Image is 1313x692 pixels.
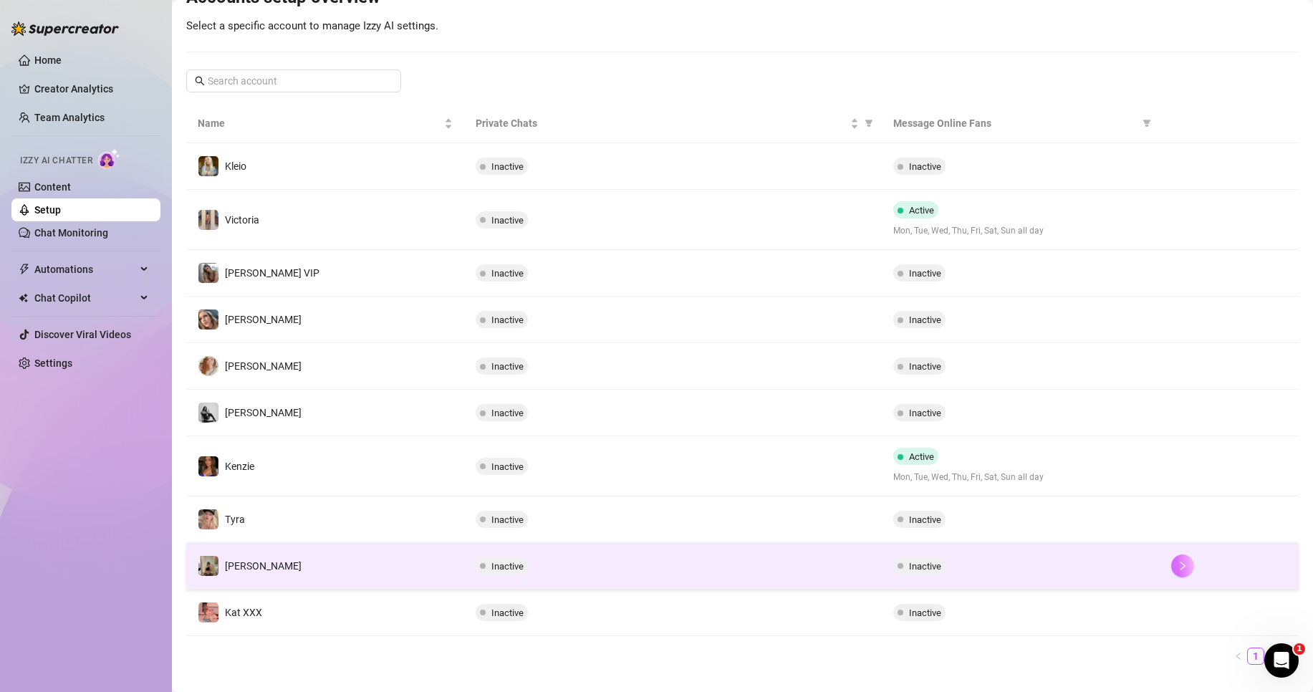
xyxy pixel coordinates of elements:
[1294,643,1305,655] span: 1
[893,224,1148,238] span: Mon, Tue, Wed, Thu, Fri, Sat, Sun all day
[19,264,30,275] span: thunderbolt
[34,258,136,281] span: Automations
[491,408,524,418] span: Inactive
[34,77,149,100] a: Creator Analytics
[491,314,524,325] span: Inactive
[909,268,941,279] span: Inactive
[225,514,245,525] span: Tyra
[34,54,62,66] a: Home
[198,403,218,423] img: Grace Hunt
[1178,561,1188,571] span: right
[909,408,941,418] span: Inactive
[909,205,934,216] span: Active
[491,361,524,372] span: Inactive
[34,204,61,216] a: Setup
[34,287,136,309] span: Chat Copilot
[34,112,105,123] a: Team Analytics
[198,509,218,529] img: Tyra
[225,267,319,279] span: [PERSON_NAME] VIP
[11,21,119,36] img: logo-BBDzfeDw.svg
[491,268,524,279] span: Inactive
[862,112,876,134] span: filter
[491,561,524,572] span: Inactive
[1234,652,1243,660] span: left
[225,560,302,572] span: [PERSON_NAME]
[1264,643,1299,678] iframe: Intercom live chat
[909,361,941,372] span: Inactive
[893,471,1148,484] span: Mon, Tue, Wed, Thu, Fri, Sat, Sun all day
[198,210,218,230] img: Victoria
[186,19,438,32] span: Select a specific account to manage Izzy AI settings.
[909,451,934,462] span: Active
[1230,648,1247,665] button: left
[1171,554,1194,577] button: right
[195,76,205,86] span: search
[909,161,941,172] span: Inactive
[909,607,941,618] span: Inactive
[225,160,246,172] span: Kleio
[208,73,381,89] input: Search account
[34,329,131,340] a: Discover Viral Videos
[34,357,72,369] a: Settings
[20,154,92,168] span: Izzy AI Chatter
[491,161,524,172] span: Inactive
[225,314,302,325] span: [PERSON_NAME]
[491,514,524,525] span: Inactive
[909,314,941,325] span: Inactive
[98,148,120,169] img: AI Chatter
[1248,648,1264,664] a: 1
[198,263,218,283] img: Kat Hobbs VIP
[1230,648,1247,665] li: Previous Page
[225,360,302,372] span: [PERSON_NAME]
[19,293,28,303] img: Chat Copilot
[198,602,218,623] img: Kat XXX
[1247,648,1264,665] li: 1
[464,104,881,143] th: Private Chats
[186,104,464,143] th: Name
[1140,112,1154,134] span: filter
[225,461,254,472] span: Kenzie
[198,356,218,376] img: Amy Pond
[865,119,873,128] span: filter
[198,456,218,476] img: Kenzie
[225,407,302,418] span: [PERSON_NAME]
[491,607,524,618] span: Inactive
[893,115,1137,131] span: Message Online Fans
[198,156,218,176] img: Kleio
[909,514,941,525] span: Inactive
[198,309,218,330] img: Kat Hobbs
[491,461,524,472] span: Inactive
[198,115,441,131] span: Name
[225,607,262,618] span: Kat XXX
[225,214,259,226] span: Victoria
[909,561,941,572] span: Inactive
[198,556,218,576] img: Natasha
[34,227,108,239] a: Chat Monitoring
[1143,119,1151,128] span: filter
[34,181,71,193] a: Content
[491,215,524,226] span: Inactive
[476,115,847,131] span: Private Chats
